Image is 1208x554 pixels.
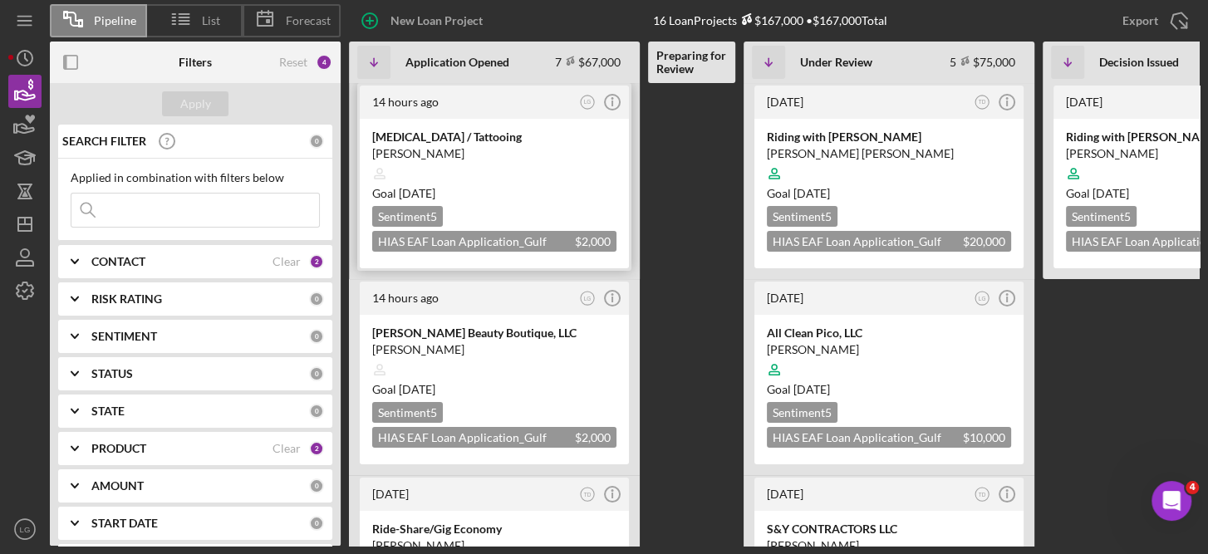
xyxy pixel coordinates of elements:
iframe: Intercom live chat [1152,481,1191,521]
div: 0 [309,292,324,306]
div: 2 [309,441,324,456]
button: LG [577,287,599,310]
div: Clear [273,442,301,455]
span: Forecast [286,14,331,27]
div: Sentiment 5 [767,402,837,423]
time: 2025-09-03 01:09 [767,95,803,109]
div: Sentiment 5 [372,206,443,227]
time: 2025-09-23 12:44 [372,291,439,305]
b: Decision Issued [1099,56,1179,69]
span: $20,000 [963,234,1005,248]
button: Export [1106,4,1200,37]
span: 4 [1186,481,1199,494]
div: [PERSON_NAME] [PERSON_NAME] [767,145,1011,162]
b: Under Review [800,56,872,69]
text: TD [979,491,986,497]
text: LG [20,525,31,534]
div: HIAS EAF Loan Application_Gulf Coast JFCS [372,231,616,252]
div: [PERSON_NAME] [767,341,1011,358]
div: Riding with [PERSON_NAME] [767,129,1011,145]
div: Sentiment 5 [767,206,837,227]
b: Preparing for Review [656,49,727,76]
b: SENTIMENT [91,330,157,343]
span: Goal [1066,186,1129,200]
span: Goal [767,186,830,200]
span: $2,000 [575,430,611,444]
time: 2025-09-20 11:14 [372,487,409,501]
div: [PERSON_NAME] [372,341,616,358]
time: 2025-08-25 20:30 [1066,95,1102,109]
div: [PERSON_NAME] [767,537,1011,554]
div: 2 [309,254,324,269]
time: 10/06/2025 [1093,186,1129,200]
time: 2025-09-23 12:50 [372,95,439,109]
text: TD [584,491,592,497]
b: STATUS [91,367,133,380]
text: TD [979,99,986,105]
div: Sentiment 5 [372,402,443,423]
time: 11/22/2025 [399,382,435,396]
div: Ride-Share/Gig Economy [372,521,616,537]
div: 7 $67,000 [555,55,621,69]
button: TD [971,91,994,114]
time: 11/22/2025 [399,186,435,200]
span: Goal [372,186,435,200]
div: Reset [279,56,307,69]
div: 0 [309,329,324,344]
text: LG [979,295,986,301]
div: 4 [316,54,332,71]
button: LG [577,91,599,114]
div: $167,000 [737,13,803,27]
div: 0 [309,516,324,531]
div: 16 Loan Projects • $167,000 Total [653,13,887,27]
div: 0 [309,478,324,493]
a: [DATE]TDRiding with [PERSON_NAME][PERSON_NAME] [PERSON_NAME]Goal [DATE]Sentiment5HIAS EAF Loan Ap... [752,83,1026,271]
div: S&Y CONTRACTORS LLC [767,521,1011,537]
div: [PERSON_NAME] [372,537,616,554]
div: [PERSON_NAME] Beauty Boutique, LLC [372,325,616,341]
div: Export [1122,4,1158,37]
div: HIAS EAF Loan Application_Gulf Coast JFCS [372,427,616,448]
div: 5 $75,000 [950,55,1015,69]
b: START DATE [91,517,158,530]
div: [PERSON_NAME] [372,145,616,162]
button: Apply [162,91,228,116]
div: Apply [180,91,211,116]
b: RISK RATING [91,292,162,306]
time: 2025-08-13 17:16 [767,487,803,501]
div: Clear [273,255,301,268]
b: AMOUNT [91,479,144,493]
span: Goal [767,382,830,396]
b: SEARCH FILTER [62,135,146,148]
button: LG [8,512,42,546]
b: Filters [179,56,212,69]
time: 11/02/2025 [793,186,830,200]
b: CONTACT [91,255,145,268]
a: [DATE]LGAll Clean Pico, LLC[PERSON_NAME]Goal [DATE]Sentiment5HIAS EAF Loan Application_Gulf Coast... [752,279,1026,467]
span: List [202,14,220,27]
div: [MEDICAL_DATA] / Tattooing [372,129,616,145]
div: Applied in combination with filters below [71,171,320,184]
button: TD [577,483,599,506]
text: LG [584,99,592,105]
div: Sentiment 5 [1066,206,1137,227]
div: All Clean Pico, LLC [767,325,1011,341]
span: Pipeline [94,14,136,27]
button: New Loan Project [349,4,499,37]
time: 2025-08-14 17:53 [767,291,803,305]
a: 14 hours agoLG[PERSON_NAME] Beauty Boutique, LLC[PERSON_NAME]Goal [DATE]Sentiment5HIAS EAF Loan A... [357,279,631,467]
div: HIAS EAF Loan Application_Gulf Coast JFCS [767,231,1011,252]
div: New Loan Project [390,4,483,37]
b: STATE [91,404,125,418]
span: Goal [372,382,435,396]
div: 0 [309,404,324,419]
b: Application Opened [405,56,509,69]
span: $2,000 [575,234,611,248]
a: 14 hours agoLG[MEDICAL_DATA] / Tattooing[PERSON_NAME]Goal [DATE]Sentiment5HIAS EAF Loan Applicati... [357,83,631,271]
div: 0 [309,134,324,149]
b: PRODUCT [91,442,146,455]
button: LG [971,287,994,310]
button: TD [971,483,994,506]
text: LG [584,295,592,301]
div: HIAS EAF Loan Application_Gulf Coast JFCS [767,427,1011,448]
